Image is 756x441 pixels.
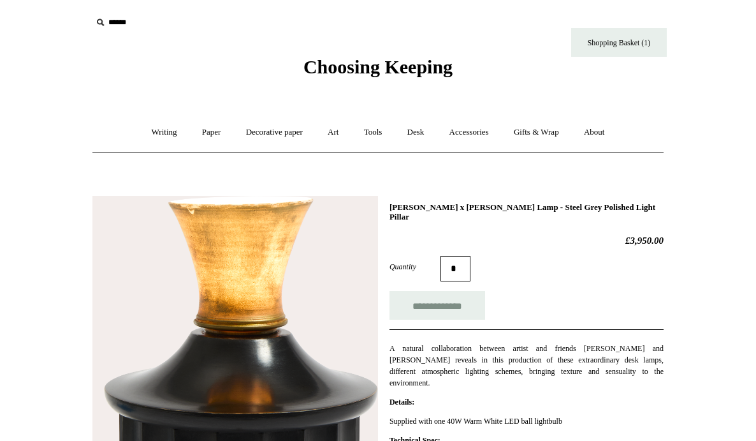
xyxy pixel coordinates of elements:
[140,116,189,149] a: Writing
[571,28,667,57] a: Shopping Basket (1)
[396,116,436,149] a: Desk
[572,116,616,149] a: About
[438,116,500,149] a: Accessories
[235,116,314,149] a: Decorative paper
[191,116,233,149] a: Paper
[389,398,414,407] strong: Details:
[389,202,664,222] h1: [PERSON_NAME] x [PERSON_NAME] Lamp - Steel Grey Polished Light Pillar
[353,116,394,149] a: Tools
[316,116,350,149] a: Art
[389,261,440,273] label: Quantity
[389,343,664,389] p: A natural collaboration between artist and friends [PERSON_NAME] and [PERSON_NAME] reveals in thi...
[502,116,571,149] a: Gifts & Wrap
[389,415,664,427] p: Supplied with one 40W Warm White LED ball lightbulb
[303,66,453,75] a: Choosing Keeping
[303,56,453,77] span: Choosing Keeping
[389,235,664,246] h2: £3,950.00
